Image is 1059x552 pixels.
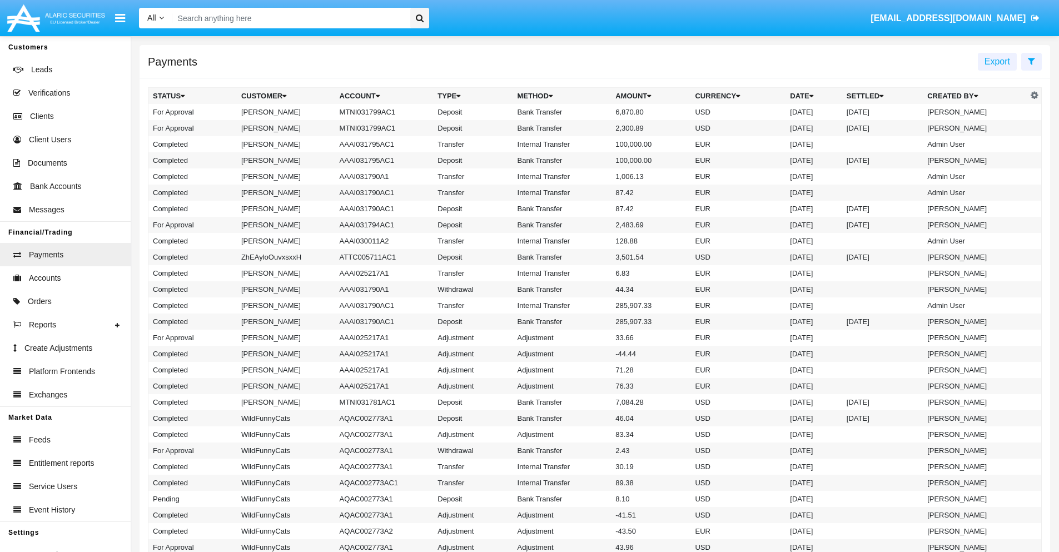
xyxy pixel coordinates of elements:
[433,459,513,475] td: Transfer
[31,64,52,76] span: Leads
[28,296,52,307] span: Orders
[785,152,842,168] td: [DATE]
[148,88,237,105] th: Status
[30,111,54,122] span: Clients
[923,426,1027,442] td: [PERSON_NAME]
[237,88,335,105] th: Customer
[237,104,335,120] td: [PERSON_NAME]
[923,459,1027,475] td: [PERSON_NAME]
[690,362,785,378] td: EUR
[785,233,842,249] td: [DATE]
[611,120,690,136] td: 2,300.89
[28,157,67,169] span: Documents
[513,136,611,152] td: Internal Transfer
[237,152,335,168] td: [PERSON_NAME]
[785,120,842,136] td: [DATE]
[433,346,513,362] td: Adjustment
[335,330,434,346] td: AAAI025217A1
[611,168,690,185] td: 1,006.13
[842,410,923,426] td: [DATE]
[148,265,237,281] td: Completed
[923,491,1027,507] td: [PERSON_NAME]
[148,233,237,249] td: Completed
[611,297,690,314] td: 285,907.33
[513,297,611,314] td: Internal Transfer
[148,330,237,346] td: For Approval
[611,426,690,442] td: 83.34
[237,249,335,265] td: ZhEAyloOuvxsxxH
[785,475,842,491] td: [DATE]
[513,217,611,233] td: Bank Transfer
[690,152,785,168] td: EUR
[923,104,1027,120] td: [PERSON_NAME]
[690,475,785,491] td: USD
[923,346,1027,362] td: [PERSON_NAME]
[513,475,611,491] td: Internal Transfer
[923,152,1027,168] td: [PERSON_NAME]
[690,330,785,346] td: EUR
[335,314,434,330] td: AAAI031790AC1
[237,378,335,394] td: [PERSON_NAME]
[433,330,513,346] td: Adjustment
[335,394,434,410] td: MTNI031781AC1
[148,152,237,168] td: Completed
[690,88,785,105] th: Currency
[923,507,1027,523] td: [PERSON_NAME]
[513,378,611,394] td: Adjustment
[335,281,434,297] td: AAAI031790A1
[433,362,513,378] td: Adjustment
[611,217,690,233] td: 2,483.69
[785,314,842,330] td: [DATE]
[785,378,842,394] td: [DATE]
[785,394,842,410] td: [DATE]
[148,314,237,330] td: Completed
[690,249,785,265] td: USD
[690,394,785,410] td: USD
[611,394,690,410] td: 7,084.28
[923,233,1027,249] td: Admin User
[611,475,690,491] td: 89.38
[785,217,842,233] td: [DATE]
[335,459,434,475] td: AQAC002773A1
[513,314,611,330] td: Bank Transfer
[433,426,513,442] td: Adjustment
[923,523,1027,539] td: [PERSON_NAME]
[513,249,611,265] td: Bank Transfer
[611,491,690,507] td: 8.10
[923,265,1027,281] td: [PERSON_NAME]
[237,233,335,249] td: [PERSON_NAME]
[148,442,237,459] td: For Approval
[611,346,690,362] td: -44.44
[433,378,513,394] td: Adjustment
[147,13,156,22] span: All
[842,120,923,136] td: [DATE]
[433,249,513,265] td: Deposit
[842,394,923,410] td: [DATE]
[611,442,690,459] td: 2.43
[611,523,690,539] td: -43.50
[148,217,237,233] td: For Approval
[237,281,335,297] td: [PERSON_NAME]
[148,378,237,394] td: Completed
[923,185,1027,201] td: Admin User
[923,394,1027,410] td: [PERSON_NAME]
[923,281,1027,297] td: [PERSON_NAME]
[513,346,611,362] td: Adjustment
[335,88,434,105] th: Account
[842,88,923,105] th: Settled
[923,442,1027,459] td: [PERSON_NAME]
[237,475,335,491] td: WildFunnyCats
[513,168,611,185] td: Internal Transfer
[148,475,237,491] td: Completed
[433,410,513,426] td: Deposit
[923,88,1027,105] th: Created By
[923,314,1027,330] td: [PERSON_NAME]
[923,330,1027,346] td: [PERSON_NAME]
[29,389,67,401] span: Exchanges
[148,491,237,507] td: Pending
[690,136,785,152] td: EUR
[335,523,434,539] td: AQAC002773A2
[29,272,61,284] span: Accounts
[172,8,406,28] input: Search
[923,217,1027,233] td: [PERSON_NAME]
